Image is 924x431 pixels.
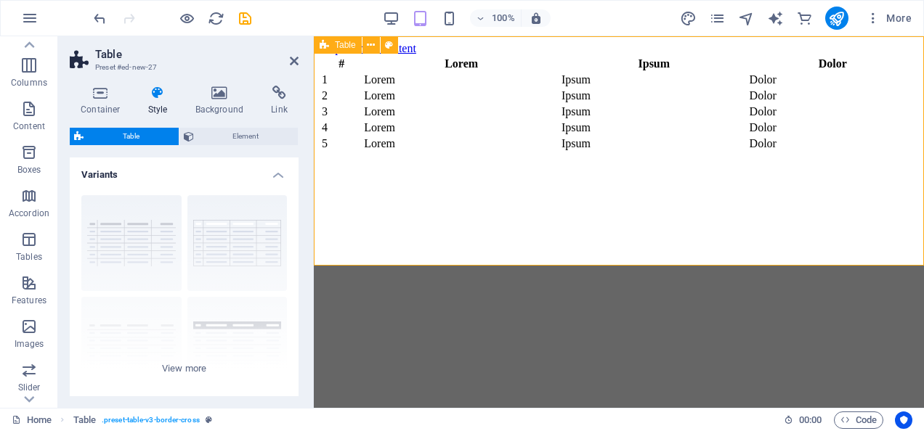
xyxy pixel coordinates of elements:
p: Slider [18,382,41,393]
span: Table [335,41,356,49]
button: More [860,7,917,30]
i: Publish [828,10,845,27]
i: AI Writer [767,10,784,27]
h6: Session time [784,411,822,429]
button: save [236,9,254,27]
span: . preset-table-v3-border-cross [102,411,200,429]
span: : [809,414,811,425]
h4: Link [260,86,299,116]
i: Design (Ctrl+Alt+Y) [680,10,697,27]
h4: Variants [70,157,299,184]
button: navigator [738,9,755,27]
button: text_generator [767,9,785,27]
p: Content [13,120,45,132]
p: Boxes [17,164,41,176]
button: 100% [470,9,522,27]
button: reload [207,9,224,27]
h3: Preset #ed-new-27 [95,61,269,74]
span: More [866,11,912,25]
button: undo [91,9,108,27]
p: Tables [16,251,42,263]
span: Code [840,411,877,429]
i: Pages (Ctrl+Alt+S) [709,10,726,27]
button: design [680,9,697,27]
nav: breadcrumb [73,411,212,429]
span: Click to select. Double-click to edit [73,411,96,429]
h4: Container [70,86,137,116]
button: Click here to leave preview mode and continue editing [178,9,195,27]
button: Element [179,128,299,145]
button: Code [834,411,883,429]
a: Skip to main content [6,6,102,18]
button: commerce [796,9,814,27]
span: Table [88,128,174,145]
i: On resize automatically adjust zoom level to fit chosen device. [530,12,543,25]
h4: Style [137,86,185,116]
button: pages [709,9,726,27]
i: Undo: Add element (Ctrl+Z) [92,10,108,27]
h2: Table [95,48,299,61]
i: This element is a customizable preset [206,416,212,424]
button: Table [70,128,179,145]
p: Images [15,338,44,350]
i: Save (Ctrl+S) [237,10,254,27]
button: Usercentrics [895,411,912,429]
h4: Background [185,86,261,116]
p: Columns [11,77,47,89]
button: publish [825,7,848,30]
p: Accordion [9,208,49,219]
h6: 100% [492,9,515,27]
p: Features [12,295,46,306]
span: Element [198,128,294,145]
i: Commerce [796,10,813,27]
a: Click to cancel selection. Double-click to open Pages [12,411,52,429]
i: Navigator [738,10,755,27]
i: Reload page [208,10,224,27]
span: 00 00 [799,411,822,429]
